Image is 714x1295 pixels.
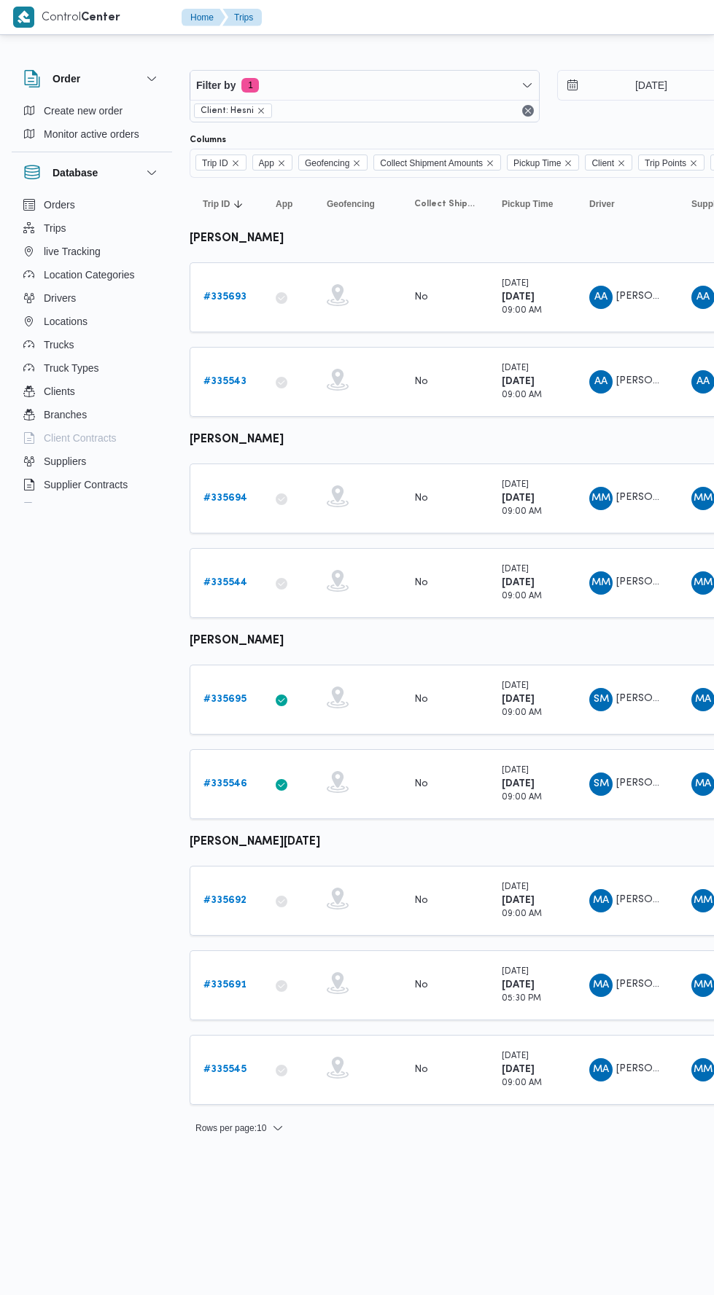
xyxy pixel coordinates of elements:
span: MA [593,1058,609,1081]
span: live Tracking [44,243,101,260]
small: 09:00 AM [502,592,542,600]
b: [DATE] [502,896,535,905]
button: Suppliers [18,450,166,473]
button: Driver [583,192,671,216]
button: Trip IDSorted in descending order [197,192,255,216]
button: Truck Types [18,356,166,380]
button: Remove Trip Points from selection in this group [689,159,698,168]
span: Monitor active orders [44,125,139,143]
span: Pickup Time [507,154,579,171]
small: 05:30 PM [502,995,541,1003]
a: #335543 [203,373,247,391]
small: [DATE] [502,280,529,288]
span: Client: Hesni [201,104,254,117]
div: No [414,1063,428,1076]
span: Client [591,155,614,171]
span: App [276,198,292,210]
span: AA [594,286,608,309]
span: Collect Shipment Amounts [373,154,501,171]
b: # 335546 [203,779,247,789]
button: Remove Client from selection in this group [617,159,626,168]
span: MA [695,772,711,796]
span: MM [591,487,610,510]
a: #335544 [203,574,247,592]
button: Pickup Time [496,192,569,216]
span: Rows per page : 10 [195,1119,266,1137]
b: [DATE] [502,1065,535,1074]
b: [DATE] [502,493,535,503]
button: Geofencing [321,192,394,216]
button: Devices [18,496,166,520]
a: #335546 [203,775,247,793]
span: Driver [589,198,615,210]
a: #335694 [203,490,247,507]
div: Salam Muhammad Abadalltaif Salam [589,772,613,796]
svg: Sorted in descending order [233,198,244,210]
div: Muhammad Ammad Rmdhan Alsaid Muhammad [589,889,613,912]
div: No [414,375,428,388]
a: #335691 [203,977,247,994]
span: [PERSON_NAME] [616,493,699,502]
span: Locations [44,313,88,330]
span: Geofencing [327,198,375,210]
span: Create new order [44,102,123,120]
div: No [414,291,428,304]
span: Client [585,154,632,171]
span: [PERSON_NAME] [616,376,699,386]
small: 09:00 AM [502,709,542,717]
small: [DATE] [502,566,529,574]
span: Trip ID [202,155,228,171]
button: remove selected entity [257,106,265,115]
span: Trip ID [195,154,247,171]
small: 09:00 AM [502,307,542,315]
button: Location Categories [18,263,166,286]
button: Remove Trip ID from selection in this group [231,159,240,168]
small: [DATE] [502,481,529,489]
div: No [414,492,428,505]
img: X8yXhbKr1z7QwAAAABJRU5ErkJggg== [13,7,34,28]
div: Muhammad Manib Muhammad Abadalamuqusod [589,571,613,595]
b: # 335691 [203,980,247,990]
span: Filter by [196,77,236,94]
b: [PERSON_NAME] [190,233,284,244]
div: Muhammad Ammad Rmdhan Alsaid Muhammad [589,974,613,997]
b: # 335545 [203,1065,247,1074]
button: live Tracking [18,240,166,263]
span: Trucks [44,336,74,353]
span: MA [593,889,609,912]
button: Remove Collect Shipment Amounts from selection in this group [486,159,494,168]
b: # 335693 [203,292,247,302]
small: 09:00 AM [502,391,542,399]
span: Trip Points [645,155,686,171]
small: [DATE] [502,1052,529,1060]
span: [PERSON_NAME] [616,577,699,587]
h3: Database [53,164,98,181]
small: 09:00 AM [502,508,542,516]
a: #335545 [203,1061,247,1079]
button: Create new order [18,99,166,122]
button: Trucks [18,333,166,356]
span: Geofencing [298,154,368,171]
div: Database [12,193,172,509]
button: Drivers [18,286,166,310]
button: Locations [18,310,166,333]
span: Trip ID; Sorted in descending order [203,198,230,210]
div: Abad Alihafz Alsaid Abadalihafz Alsaid [589,286,613,309]
span: Clients [44,383,75,400]
button: Remove [519,102,537,120]
span: Trips [44,219,66,237]
div: Salam Muhammad Abadalltaif Salam [589,688,613,711]
button: Client Contracts [18,426,166,450]
small: [DATE] [502,682,529,690]
div: Muhammad Manib Muhammad Abadalamuqusod [589,487,613,510]
div: No [414,979,428,992]
button: Database [23,164,160,181]
button: Orders [18,193,166,216]
button: Home [182,9,225,26]
small: [DATE] [502,968,529,976]
div: Abad Alihafz Alsaid Abadalihafz Alsaid [589,370,613,394]
span: [PERSON_NAME] [616,694,699,703]
button: Trips [18,216,166,240]
h3: Order [53,70,80,87]
span: Trip Points [638,154,705,171]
